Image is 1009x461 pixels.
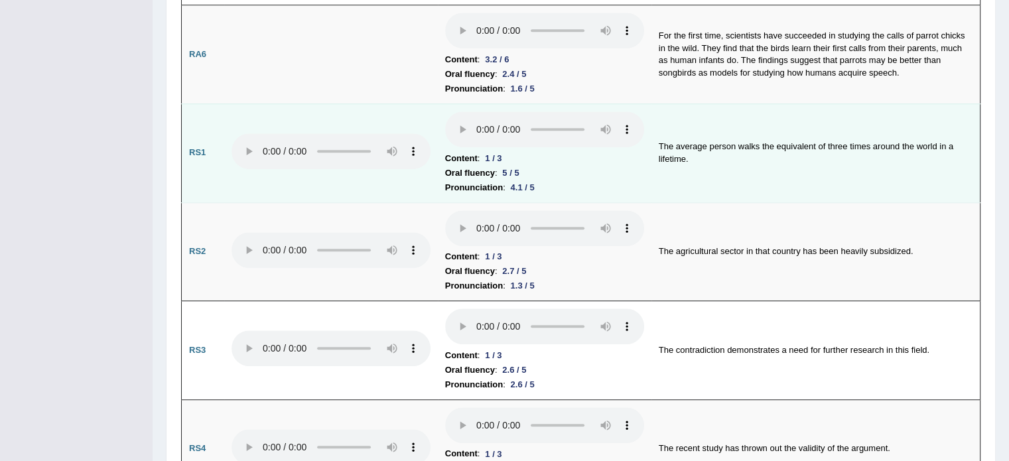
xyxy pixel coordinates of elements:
li: : [445,166,644,180]
b: Pronunciation [445,279,503,293]
b: Pronunciation [445,180,503,195]
b: Oral fluency [445,67,495,82]
div: 1 / 3 [480,348,507,362]
b: RS4 [189,443,206,453]
b: Oral fluency [445,264,495,279]
div: 1.3 / 5 [505,279,540,293]
li: : [445,363,644,377]
li: : [445,264,644,279]
div: 2.4 / 5 [497,67,531,81]
li: : [445,249,644,264]
b: Oral fluency [445,166,495,180]
b: RS2 [189,246,206,256]
td: The contradiction demonstrates a need for further research in this field. [651,301,980,400]
div: 2.6 / 5 [505,377,540,391]
b: Content [445,446,478,461]
li: : [445,151,644,166]
b: Pronunciation [445,82,503,96]
div: 3.2 / 6 [480,52,514,66]
div: 2.7 / 5 [497,264,531,278]
b: RS1 [189,147,206,157]
div: 1 / 3 [480,249,507,263]
td: The agricultural sector in that country has been heavily subsidized. [651,202,980,301]
div: 2.6 / 5 [497,363,531,377]
b: Pronunciation [445,377,503,392]
li: : [445,52,644,67]
div: 1.6 / 5 [505,82,540,96]
b: RS3 [189,345,206,355]
div: 1 / 3 [480,151,507,165]
b: Content [445,151,478,166]
li: : [445,82,644,96]
div: 4.1 / 5 [505,180,540,194]
b: RA6 [189,49,206,59]
li: : [445,377,644,392]
li: : [445,67,644,82]
td: The average person walks the equivalent of three times around the world in a lifetime. [651,103,980,202]
b: Content [445,249,478,264]
b: Content [445,52,478,67]
li: : [445,180,644,195]
div: 1 / 3 [480,447,507,461]
li: : [445,279,644,293]
li: : [445,348,644,363]
li: : [445,446,644,461]
td: For the first time, scientists have succeeded in studying the calls of parrot chicks in the wild.... [651,5,980,104]
div: 5 / 5 [497,166,524,180]
b: Oral fluency [445,363,495,377]
b: Content [445,348,478,363]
